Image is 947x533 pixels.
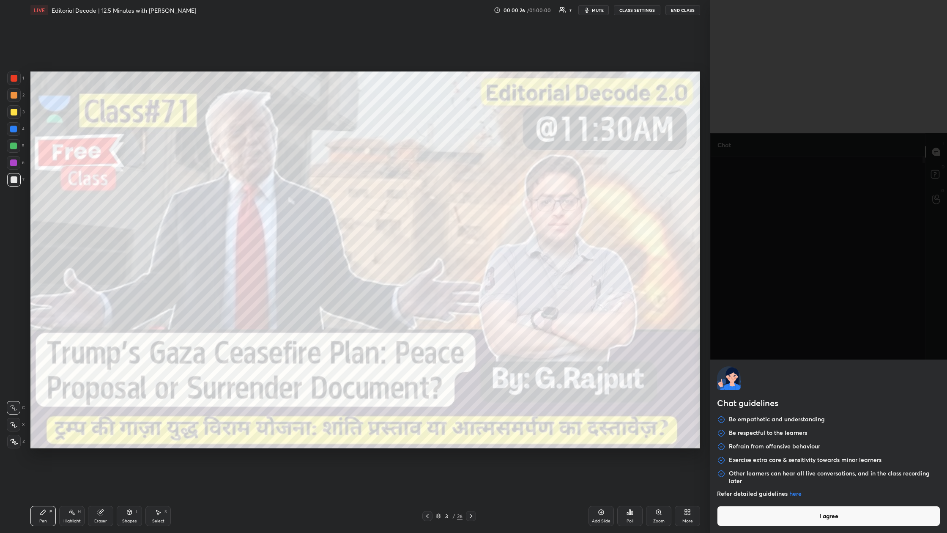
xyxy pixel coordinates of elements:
div: Zoom [653,519,665,523]
div: C [7,401,25,415]
div: Select [152,519,164,523]
div: 5 [7,139,25,153]
div: 7 [569,8,572,12]
div: X [7,418,25,431]
p: Exercise extra care & sensitivity towards minor learners [729,456,881,464]
div: L [136,510,138,514]
div: Highlight [63,519,81,523]
h2: Chat guidelines [717,397,940,411]
div: 1 [7,71,24,85]
div: 3 [7,105,25,119]
div: More [682,519,693,523]
div: Add Slide [592,519,610,523]
p: Be empathetic and understanding [729,415,825,424]
div: LIVE [30,5,48,15]
div: H [78,510,81,514]
div: Poll [627,519,633,523]
a: here [789,489,802,497]
p: Other learners can hear all live conversations, and in the class recording later [729,470,940,485]
div: / [453,514,455,519]
button: End Class [665,5,700,15]
div: 4 [7,122,25,136]
button: I agree [717,506,940,526]
div: Shapes [122,519,137,523]
div: S [164,510,167,514]
p: Refer detailed guidelines [717,490,940,497]
div: P [49,510,52,514]
p: Be respectful to the learners [729,429,807,437]
h4: Editorial Decode | 12.5 Minutes with [PERSON_NAME] [52,6,196,14]
div: 2 [7,88,25,102]
div: 3 [443,514,451,519]
div: 7 [7,173,25,187]
div: Eraser [94,519,107,523]
p: Refrain from offensive behaviour [729,442,820,451]
div: Z [7,435,25,448]
div: Pen [39,519,47,523]
div: 6 [7,156,25,170]
button: CLASS SETTINGS [614,5,660,15]
button: mute [578,5,609,15]
span: mute [592,7,604,13]
div: 26 [457,512,463,520]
